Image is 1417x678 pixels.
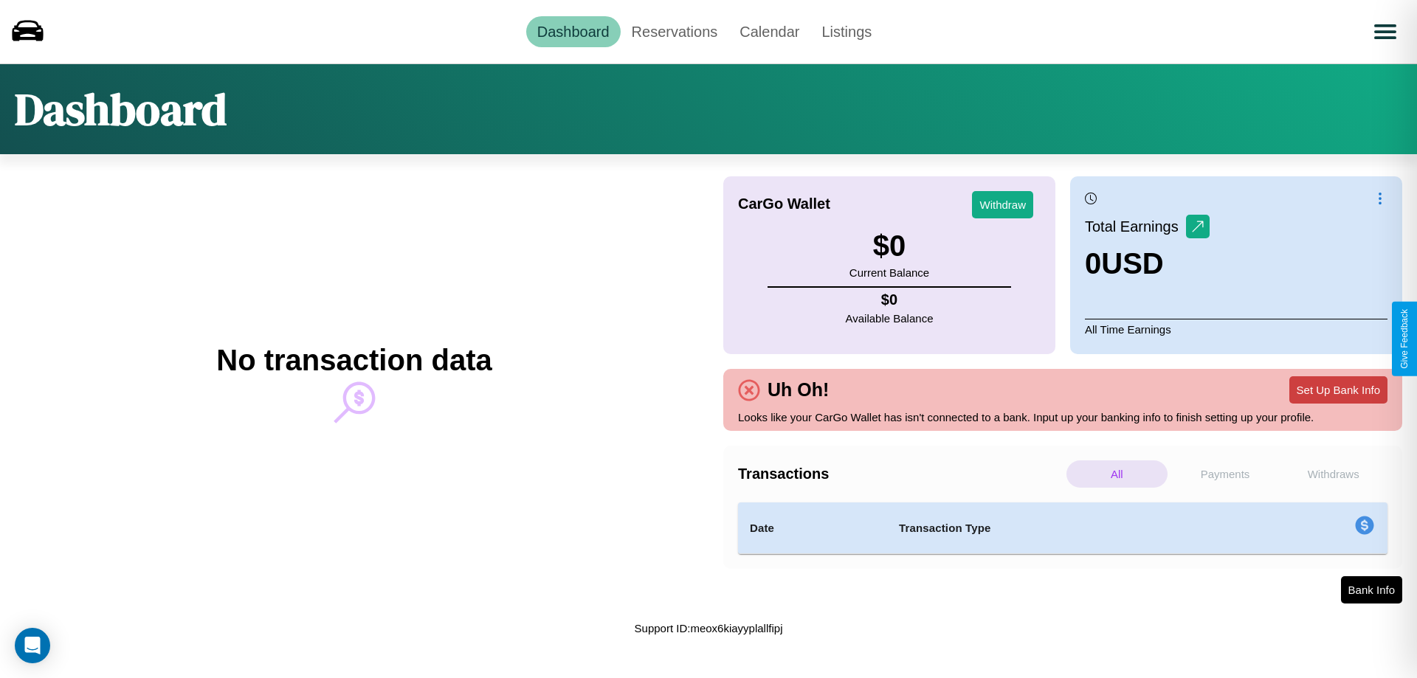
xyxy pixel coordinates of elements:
[810,16,883,47] a: Listings
[728,16,810,47] a: Calendar
[899,519,1234,537] h4: Transaction Type
[15,79,227,139] h1: Dashboard
[1085,247,1210,280] h3: 0 USD
[760,379,836,401] h4: Uh Oh!
[738,196,830,212] h4: CarGo Wallet
[738,407,1387,427] p: Looks like your CarGo Wallet has isn't connected to a bank. Input up your banking info to finish ...
[621,16,729,47] a: Reservations
[849,229,929,263] h3: $ 0
[849,263,929,283] p: Current Balance
[1085,319,1387,339] p: All Time Earnings
[1283,460,1384,488] p: Withdraws
[635,618,783,638] p: Support ID: meox6kiayyplallfipj
[1066,460,1168,488] p: All
[1341,576,1402,603] button: Bank Info
[972,191,1033,218] button: Withdraw
[738,466,1063,482] h4: Transactions
[15,628,50,663] div: Open Intercom Messenger
[1085,213,1186,240] p: Total Earnings
[216,344,492,377] h2: No transaction data
[1289,376,1387,404] button: Set Up Bank Info
[846,308,934,328] p: Available Balance
[1399,309,1410,369] div: Give Feedback
[738,502,1387,554] table: simple table
[526,16,621,47] a: Dashboard
[846,291,934,308] h4: $ 0
[750,519,875,537] h4: Date
[1175,460,1276,488] p: Payments
[1365,11,1406,52] button: Open menu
